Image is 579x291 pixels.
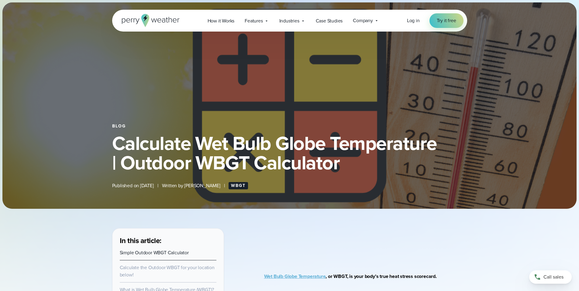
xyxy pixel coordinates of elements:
[162,182,220,189] span: Written by [PERSON_NAME]
[437,17,456,24] span: Try it free
[224,182,225,189] span: |
[229,182,248,189] a: WBGT
[120,249,189,256] a: Simple Outdoor WBGT Calculator
[429,13,464,28] a: Try it free
[264,273,326,280] a: Wet Bulb Globe Temperature
[202,15,240,27] a: How it Works
[208,17,235,25] span: How it Works
[112,182,154,189] span: Published on [DATE]
[543,273,563,281] span: Call sales
[120,236,216,245] h3: In this article:
[264,273,437,280] strong: , or WBGT, is your body’s true heat stress scorecard.
[112,134,467,172] h1: Calculate Wet Bulb Globe Temperature | Outdoor WBGT Calculator
[245,17,263,25] span: Features
[316,17,343,25] span: Case Studies
[282,228,449,253] iframe: WBGT Explained: Listen as we break down all you need to know about WBGT Video
[407,17,420,24] a: Log in
[353,17,373,24] span: Company
[112,124,467,129] div: Blog
[311,15,348,27] a: Case Studies
[157,182,158,189] span: |
[529,270,572,284] a: Call sales
[120,264,215,278] a: Calculate the Outdoor WBGT for your location below!
[279,17,299,25] span: Industries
